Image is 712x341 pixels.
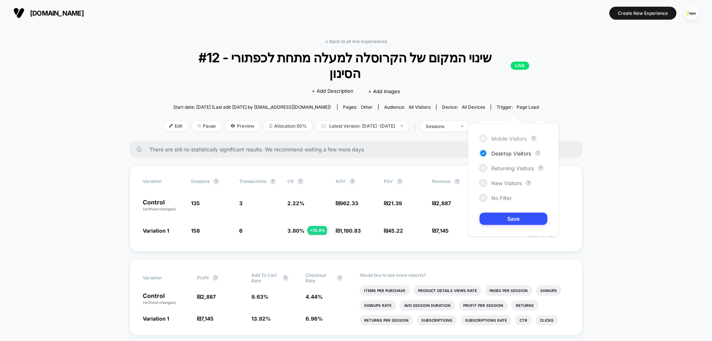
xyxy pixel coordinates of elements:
[143,227,169,234] span: Variation 1
[397,178,403,184] button: ?
[515,315,532,325] li: Ctr
[283,275,289,281] button: ?
[497,104,539,110] div: Trigger:
[13,7,24,19] img: Visually logo
[306,315,323,322] span: 6.96 %
[412,121,420,132] span: |
[239,227,243,234] span: 6
[270,178,276,184] button: ?
[485,285,532,296] li: Pages Per Session
[183,50,529,81] span: #12 - שינוי המקום של הקרוסלה למעלה מתחת לכפתורי הסינון
[191,227,200,234] span: 158
[336,178,346,184] span: AOV
[462,104,485,110] span: all devices
[340,200,358,206] span: 962.33
[388,200,402,206] span: 21.39
[197,124,201,128] img: end
[251,315,271,322] span: 13.92 %
[201,294,216,300] span: 2,887
[538,165,544,171] button: ?
[349,178,355,184] button: ?
[197,315,214,322] span: ₪
[454,178,460,184] button: ?
[173,104,331,110] span: Start date: [DATE] (Last edit [DATE] by [EMAIL_ADDRESS][DOMAIN_NAME])
[30,9,84,17] span: [DOMAIN_NAME]
[192,121,221,131] span: Pause
[197,294,216,300] span: ₪
[143,315,169,322] span: Variation 1
[312,88,353,95] span: + Add Description
[684,6,699,20] img: ppic
[417,315,457,325] li: Subscriptions
[384,227,403,234] span: ₪
[436,227,449,234] span: 7,145
[436,104,491,110] span: Device:
[336,227,361,234] span: ₪
[143,293,189,305] p: Control
[306,294,323,300] span: 4.44 %
[287,227,304,234] span: 3.80 %
[225,121,260,131] span: Preview
[337,275,343,281] button: ?
[360,315,413,325] li: Returns Per Session
[316,121,409,131] span: Latest Version: [DATE] - [DATE]
[511,300,538,311] li: Returns
[213,178,219,184] button: ?
[479,213,547,225] button: Save
[384,104,431,110] div: Audience:
[191,178,210,184] span: Sessions
[409,104,431,110] span: All Visitors
[436,200,451,206] span: 2,887
[360,272,569,278] p: Would like to see more reports?
[525,180,531,186] button: ?
[287,200,304,206] span: 2.22 %
[212,275,218,281] button: ?
[682,6,701,21] button: ppic
[388,227,403,234] span: 45.22
[491,195,512,201] span: No Filter
[264,121,312,131] span: Allocation: 50%
[11,7,86,19] button: [DOMAIN_NAME]
[432,200,451,206] span: ₪
[340,227,361,234] span: 1,190.83
[491,165,534,171] span: Returning Visitors
[322,124,326,128] img: calendar
[297,178,303,184] button: ?
[360,285,410,296] li: Items Per Purchase
[413,285,481,296] li: Product Details Views Rate
[197,275,209,281] span: Profit
[535,315,558,325] li: Clicks
[251,294,268,300] span: 9.63 %
[536,285,561,296] li: Signups
[169,124,173,128] img: edit
[306,272,333,283] span: Checkout Rate
[491,150,531,157] span: Desktop Visitors
[361,104,373,110] span: other
[143,207,176,211] span: (without changes)
[517,104,539,110] span: Page Load
[491,180,522,186] span: New Visitors
[143,272,184,283] span: Variation
[384,200,402,206] span: ₪
[239,178,266,184] span: Transactions
[149,146,568,153] span: There are still no statistically significant results. We recommend waiting a few more days
[360,300,396,311] li: Signups Rate
[535,150,541,156] button: ?
[461,315,511,325] li: Subscriptions Rate
[287,178,294,184] span: CR
[343,104,373,110] div: Pages:
[384,178,393,184] span: PSV
[609,7,676,20] button: Create New Experience
[191,200,200,206] span: 135
[325,39,387,44] a: < Back to all live experiences
[426,124,455,129] div: sessions
[432,227,449,234] span: ₪
[251,272,279,283] span: Add To Cart Rate
[459,300,508,311] li: Profit Per Session
[308,226,327,235] div: + 70.9 %
[432,178,451,184] span: Revenue
[531,135,537,141] button: ?
[269,124,272,128] img: rebalance
[336,200,358,206] span: ₪
[368,88,400,94] span: + Add Images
